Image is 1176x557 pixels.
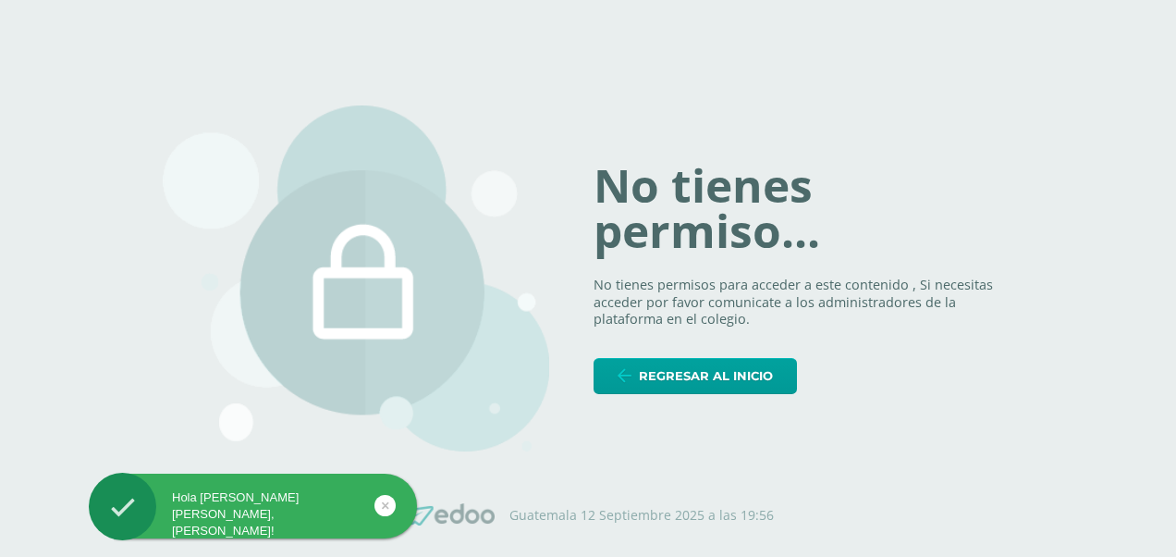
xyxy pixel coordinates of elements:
[89,489,417,540] div: Hola [PERSON_NAME] [PERSON_NAME], [PERSON_NAME]!
[509,507,774,524] p: Guatemala 12 Septiembre 2025 a las 19:56
[639,359,773,393] span: Regresar al inicio
[594,163,1013,254] h1: No tienes permiso...
[594,277,1013,328] p: No tienes permisos para acceder a este contenido , Si necesitas acceder por favor comunicate a lo...
[594,358,797,394] a: Regresar al inicio
[163,105,549,452] img: 403.png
